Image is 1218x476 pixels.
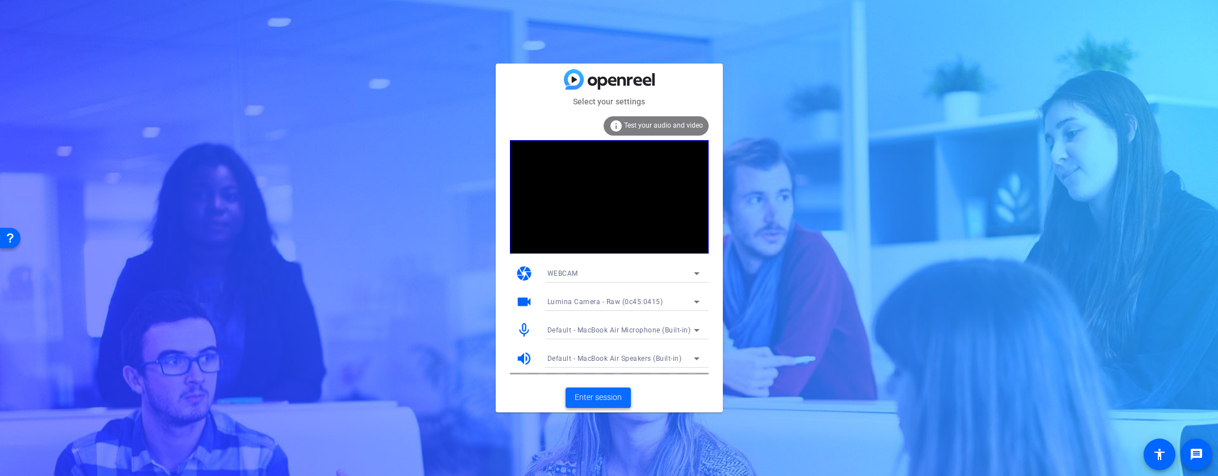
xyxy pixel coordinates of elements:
mat-card-subtitle: Select your settings [496,95,723,108]
span: Default - MacBook Air Speakers (Built-in) [547,355,682,363]
span: Test your audio and video [624,121,703,129]
span: Lumina Camera - Raw (0c45:0415) [547,298,663,306]
mat-icon: info [609,119,623,133]
span: Enter session [575,391,622,403]
mat-icon: message [1190,448,1203,461]
span: Default - MacBook Air Microphone (Built-in) [547,326,691,334]
mat-icon: accessibility [1153,448,1166,461]
button: Enter session [566,387,631,408]
mat-icon: mic_none [516,322,533,339]
img: blue-gradient.svg [564,69,655,89]
mat-icon: volume_up [516,350,533,367]
mat-icon: videocam [516,293,533,310]
span: WEBCAM [547,269,578,277]
mat-icon: camera [516,265,533,282]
